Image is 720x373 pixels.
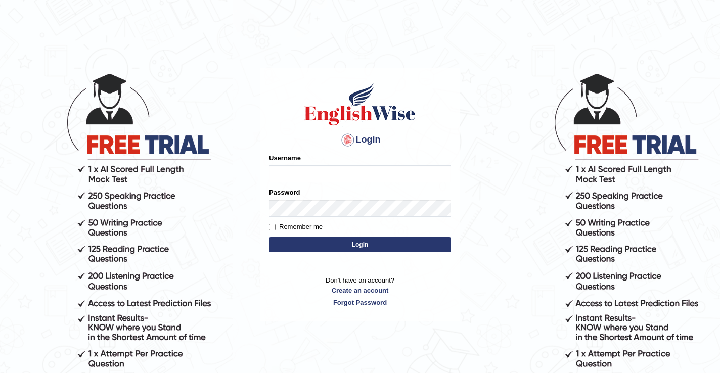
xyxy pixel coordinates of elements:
img: Logo of English Wise sign in for intelligent practice with AI [302,81,418,127]
a: Create an account [269,286,451,295]
input: Remember me [269,224,276,230]
a: Forgot Password [269,298,451,307]
label: Username [269,153,301,163]
p: Don't have an account? [269,275,451,307]
h4: Login [269,132,451,148]
label: Remember me [269,222,323,232]
label: Password [269,188,300,197]
button: Login [269,237,451,252]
